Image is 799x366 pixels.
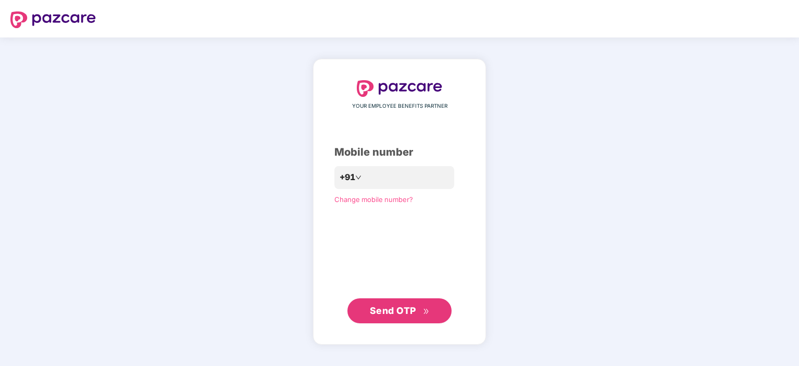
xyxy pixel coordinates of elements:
[10,11,96,28] img: logo
[423,308,430,315] span: double-right
[370,305,416,316] span: Send OTP
[352,102,447,110] span: YOUR EMPLOYEE BENEFITS PARTNER
[334,195,413,204] a: Change mobile number?
[334,144,465,160] div: Mobile number
[357,80,442,97] img: logo
[347,298,452,323] button: Send OTPdouble-right
[355,174,361,181] span: down
[340,171,355,184] span: +91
